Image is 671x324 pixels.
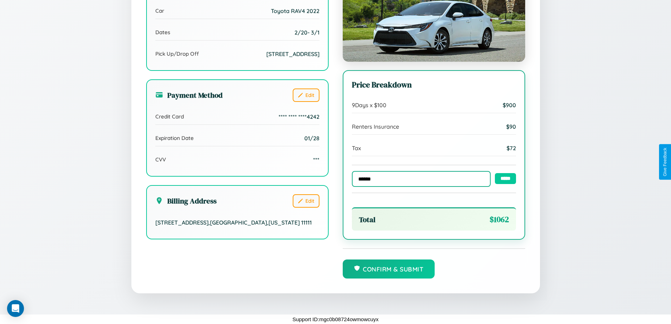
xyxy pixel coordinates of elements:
h3: Payment Method [155,90,223,100]
button: Confirm & Submit [343,259,435,279]
span: 2 / 20 - 3 / 1 [294,29,319,36]
span: [STREET_ADDRESS] , [GEOGRAPHIC_DATA] , [US_STATE] 11111 [155,219,312,226]
span: Pick Up/Drop Off [155,50,199,57]
h3: Price Breakdown [352,79,516,90]
div: Open Intercom Messenger [7,300,24,317]
span: Car [155,7,164,14]
span: $ 900 [503,102,516,109]
p: Support ID: mgc0b08724owmowcuyx [292,314,378,324]
span: Total [359,214,375,225]
h3: Billing Address [155,196,217,206]
div: Give Feedback [663,148,667,176]
span: Toyota RAV4 2022 [271,7,319,14]
span: Credit Card [155,113,184,120]
span: $ 1062 [490,214,509,225]
span: 01/28 [304,135,319,142]
span: Renters Insurance [352,123,399,130]
button: Edit [293,88,319,102]
span: CVV [155,156,166,163]
span: Expiration Date [155,135,194,141]
span: 9 Days x $ 100 [352,102,386,109]
span: Tax [352,145,361,152]
span: [STREET_ADDRESS] [266,50,319,57]
span: $ 90 [506,123,516,130]
button: Edit [293,194,319,208]
span: $ 72 [507,145,516,152]
span: Dates [155,29,170,36]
